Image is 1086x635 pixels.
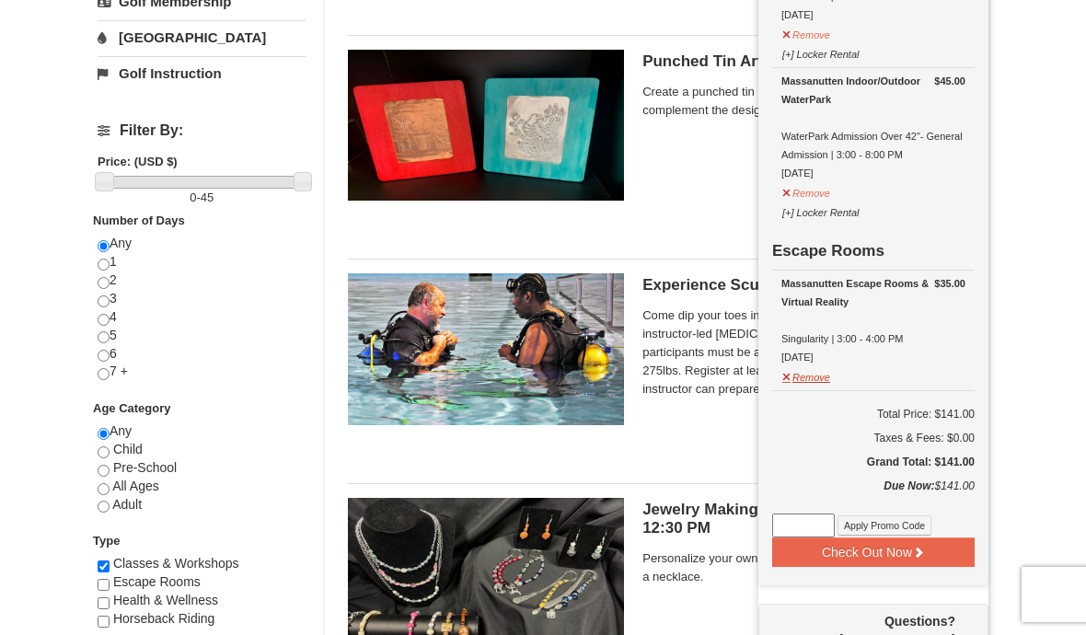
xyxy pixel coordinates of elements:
button: Remove [781,179,831,202]
div: Massanutten Indoor/Outdoor WaterPark [781,72,965,109]
strong: Escape Rooms [772,242,884,260]
strong: Due Now: [884,479,934,492]
div: Taxes & Fees: $0.00 [772,429,975,447]
strong: $45.00 [934,72,965,90]
h5: Grand Total: $141.00 [772,453,975,471]
button: [+] Locker Rental [781,40,860,63]
button: Check Out Now [772,537,975,567]
button: Remove [781,21,831,44]
div: WaterPark Admission Over 42"- General Admission | 3:00 - 8:00 PM [DATE] [781,72,965,182]
h6: Total Price: $141.00 [772,405,975,423]
button: Apply Promo Code [838,515,931,536]
strong: Questions? [884,614,955,629]
div: Massanutten Escape Rooms & Virtual Reality [781,274,965,311]
strong: $35.00 [934,274,965,293]
div: Singularity | 3:00 - 4:00 PM [DATE] [781,274,965,366]
div: $141.00 [772,477,975,514]
button: [+] Locker Rental [781,199,860,222]
button: Remove [781,364,831,387]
